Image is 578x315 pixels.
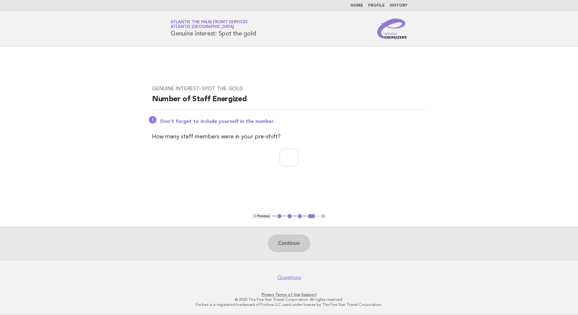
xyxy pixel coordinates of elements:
button: 2 [286,213,293,219]
button: 1 [276,213,283,219]
button: 4 [307,213,316,219]
h3: Genuine interest: Spot the gold [152,86,426,92]
a: Atlantis The Palm Front ServicesAtlantis [GEOGRAPHIC_DATA] [171,20,248,29]
a: Terms of Use [275,292,300,297]
a: Questions [277,274,301,281]
button: < Previous [252,213,272,219]
p: Forbes is a registered trademark of Forbes LLC used under license by The Five Star Travel Corpora... [97,302,481,307]
img: Service Energizers [377,19,407,39]
a: Profile [368,4,385,8]
h1: Genuine interest: Spot the gold [171,20,256,37]
p: © 2025 The Five Star Travel Corporation. All rights reserved. [97,297,481,302]
a: Privacy [262,292,274,297]
p: How many staff members were in your pre-shift? [152,132,426,141]
a: History [390,4,407,8]
h2: Number of Staff Energized [152,94,426,110]
span: Atlantis [GEOGRAPHIC_DATA] [171,25,234,29]
p: · · [97,292,481,297]
a: Support [301,292,317,297]
button: 3 [297,213,303,219]
a: Home [351,4,363,8]
p: Don't forget to include yourself in the number. [160,119,426,125]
